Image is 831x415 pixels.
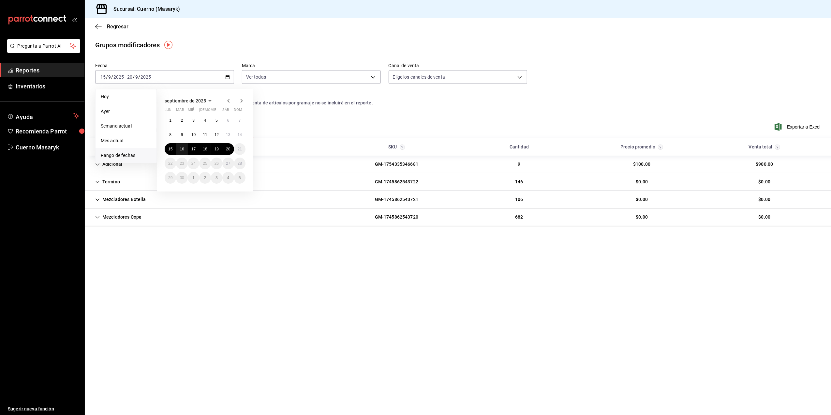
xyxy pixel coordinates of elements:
div: Cell [750,158,778,170]
span: Recomienda Parrot [16,127,79,136]
div: Row [85,191,831,208]
button: 2 de octubre de 2025 [199,172,211,184]
button: Exportar a Excel [776,123,821,131]
button: 11 de septiembre de 2025 [199,129,211,141]
div: HeadCell [458,141,580,153]
div: HeadCell [90,141,335,153]
button: Tooltip marker [164,41,172,49]
span: Ayuda [16,112,71,120]
div: Cell [370,193,423,206]
abbr: 17 de septiembre de 2025 [191,147,196,151]
div: Cell [370,211,423,223]
div: Row [85,208,831,226]
div: Cell [90,158,127,170]
div: Container [85,138,831,226]
abbr: 3 de septiembre de 2025 [192,118,195,123]
button: Pregunta a Parrot AI [7,39,80,53]
div: Cell [90,211,147,223]
abbr: 28 de septiembre de 2025 [238,161,242,166]
button: 3 de septiembre de 2025 [188,115,199,126]
label: Canal de venta [389,64,527,68]
div: Head [85,138,831,156]
abbr: 4 de septiembre de 2025 [204,118,206,123]
button: 10 de septiembre de 2025 [188,129,199,141]
input: -- [108,74,111,80]
svg: Los grupos modificadores y las opciones se agruparán por SKU; se mostrará el primer creado. [400,145,405,150]
div: Cell [631,193,653,206]
abbr: 4 de octubre de 2025 [227,176,229,180]
input: -- [135,74,138,80]
span: / [111,74,113,80]
abbr: sábado [222,108,229,115]
button: 20 de septiembre de 2025 [222,143,234,155]
span: Elige los canales de venta [393,74,445,80]
div: HeadCell [703,141,826,153]
abbr: 8 de septiembre de 2025 [169,132,171,137]
div: Cell [631,176,653,188]
button: 6 de septiembre de 2025 [222,115,234,126]
div: HeadCell [581,141,703,153]
input: ---- [113,74,124,80]
abbr: 11 de septiembre de 2025 [203,132,207,137]
div: Cell [753,176,776,188]
div: Cell [90,176,125,188]
button: 5 de octubre de 2025 [234,172,245,184]
input: -- [127,74,133,80]
div: Cell [510,211,528,223]
button: 14 de septiembre de 2025 [234,129,245,141]
span: Pregunta a Parrot AI [18,43,70,50]
abbr: 19 de septiembre de 2025 [215,147,219,151]
span: - [125,74,126,80]
button: open_drawer_menu [72,17,77,22]
div: Row [85,156,831,173]
span: Sugerir nueva función [8,406,79,412]
button: 2 de septiembre de 2025 [176,115,187,126]
button: 22 de septiembre de 2025 [165,158,176,169]
abbr: 7 de septiembre de 2025 [239,118,241,123]
span: Ayer [101,108,151,115]
a: Pregunta a Parrot AI [5,47,80,54]
abbr: 26 de septiembre de 2025 [215,161,219,166]
abbr: 2 de octubre de 2025 [204,176,206,180]
button: 19 de septiembre de 2025 [211,143,222,155]
abbr: 18 de septiembre de 2025 [203,147,207,151]
button: septiembre de 2025 [165,97,214,105]
abbr: 22 de septiembre de 2025 [168,161,172,166]
div: Cell [753,211,776,223]
div: Row [85,173,831,191]
button: 28 de septiembre de 2025 [234,158,245,169]
button: 4 de septiembre de 2025 [199,115,211,126]
abbr: lunes [165,108,171,115]
div: Cell [510,176,528,188]
input: ---- [140,74,151,80]
abbr: 21 de septiembre de 2025 [238,147,242,151]
span: Mes actual [101,137,151,144]
div: Cell [370,176,423,188]
div: Cell [90,193,151,206]
button: 15 de septiembre de 2025 [165,143,176,155]
span: / [133,74,135,80]
button: 5 de septiembre de 2025 [211,115,222,126]
div: Los artículos del listado no incluyen [95,100,821,106]
abbr: 20 de septiembre de 2025 [226,147,230,151]
button: Regresar [95,23,128,30]
input: -- [100,74,106,80]
span: Cuerno Masaryk [16,143,79,152]
span: septiembre de 2025 [165,98,206,103]
span: Hoy [101,93,151,100]
button: 29 de septiembre de 2025 [165,172,176,184]
div: Cell [370,158,423,170]
button: 21 de septiembre de 2025 [234,143,245,155]
button: 3 de octubre de 2025 [211,172,222,184]
button: 8 de septiembre de 2025 [165,129,176,141]
h3: Sucursal: Cuerno (Masaryk) [108,5,180,13]
span: / [138,74,140,80]
label: Marca [242,64,381,68]
abbr: 12 de septiembre de 2025 [215,132,219,137]
button: 7 de septiembre de 2025 [234,115,245,126]
button: 23 de septiembre de 2025 [176,158,187,169]
span: Rango de fechas [101,152,151,159]
span: Semana actual [101,123,151,130]
button: 25 de septiembre de 2025 [199,158,211,169]
abbr: 30 de septiembre de 2025 [180,176,184,180]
